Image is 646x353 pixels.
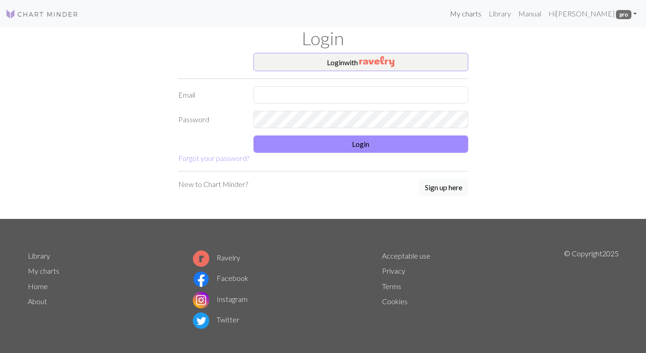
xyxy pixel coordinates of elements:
[193,295,248,303] a: Instagram
[253,53,468,71] button: Loginwith
[193,292,209,308] img: Instagram logo
[485,5,515,23] a: Library
[193,250,209,267] img: Ravelry logo
[515,5,545,23] a: Manual
[28,266,59,275] a: My charts
[173,86,248,104] label: Email
[193,312,209,329] img: Twitter logo
[382,282,401,291] a: Terms
[5,9,78,20] img: Logo
[253,135,468,153] button: Login
[28,297,47,306] a: About
[193,253,240,262] a: Ravelry
[382,266,405,275] a: Privacy
[178,179,248,190] p: New to Chart Minder?
[419,179,468,197] a: Sign up here
[616,10,631,19] span: pro
[193,271,209,287] img: Facebook logo
[193,315,239,324] a: Twitter
[446,5,485,23] a: My charts
[382,297,408,306] a: Cookies
[193,274,248,282] a: Facebook
[173,111,248,128] label: Password
[545,5,641,23] a: Hi[PERSON_NAME] pro
[22,27,624,49] h1: Login
[178,154,249,162] a: Forgot your password?
[419,179,468,196] button: Sign up here
[382,251,430,260] a: Acceptable use
[564,248,619,331] p: © Copyright 2025
[28,251,50,260] a: Library
[359,56,394,67] img: Ravelry
[28,282,48,291] a: Home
